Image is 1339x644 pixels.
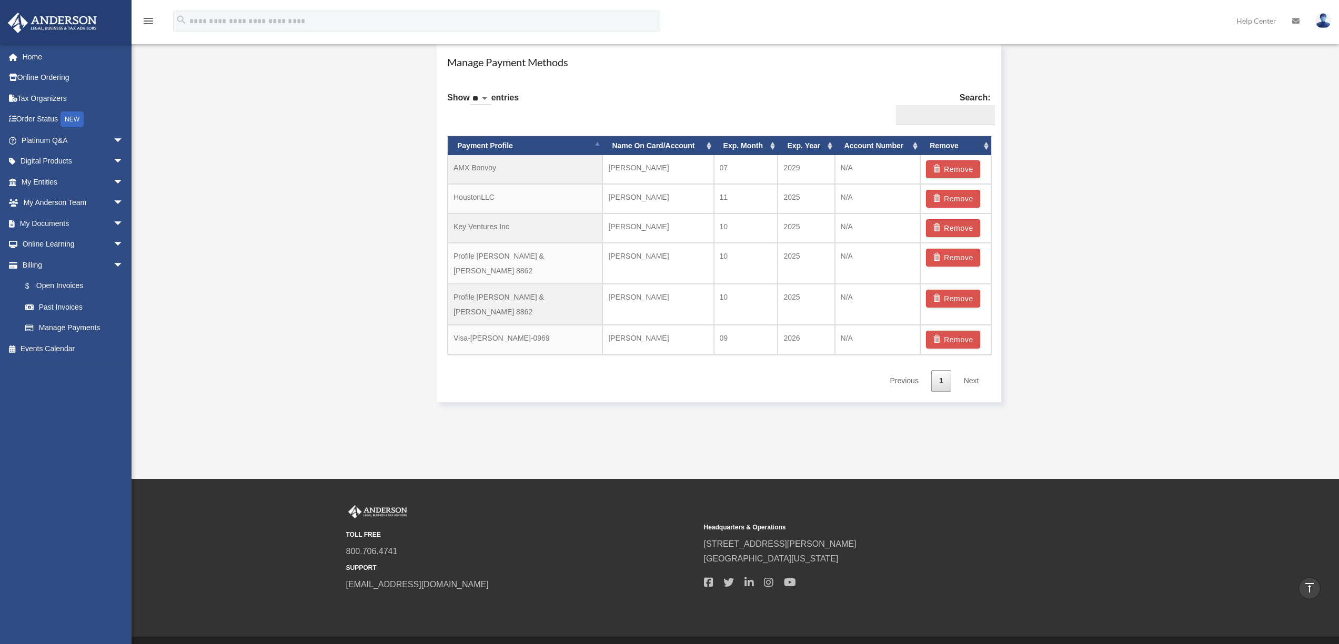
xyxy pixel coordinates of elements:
button: Remove [926,331,980,349]
td: 2025 [778,184,834,213]
a: Events Calendar [7,338,139,359]
a: Home [7,46,139,67]
button: Remove [926,219,980,237]
a: 1 [931,370,951,392]
a: Online Learningarrow_drop_down [7,234,139,255]
h4: Manage Payment Methods [447,55,991,69]
a: Previous [882,370,926,392]
td: 2025 [778,243,834,284]
td: [PERSON_NAME] [602,284,713,325]
a: [EMAIL_ADDRESS][DOMAIN_NAME] [346,580,489,589]
a: Next [956,370,987,392]
i: search [176,14,187,26]
i: menu [142,15,155,27]
td: N/A [835,243,921,284]
a: Platinum Q&Aarrow_drop_down [7,130,139,151]
td: Profile [PERSON_NAME] & [PERSON_NAME] 8862 [448,243,602,284]
span: arrow_drop_down [113,130,134,151]
a: menu [142,18,155,27]
th: Account Number: activate to sort column ascending [835,136,921,156]
td: 10 [714,213,778,243]
a: Order StatusNEW [7,109,139,130]
th: Payment Profile: activate to sort column descending [448,136,602,156]
span: arrow_drop_down [113,234,134,255]
a: Past Invoices [15,297,139,318]
a: 800.706.4741 [346,547,398,556]
span: arrow_drop_down [113,192,134,214]
td: HoustonLLC [448,184,602,213]
td: 11 [714,184,778,213]
input: Search: [896,105,995,125]
span: arrow_drop_down [113,151,134,172]
a: Online Ordering [7,67,139,88]
span: arrow_drop_down [113,171,134,193]
td: N/A [835,325,921,354]
th: Exp. Month: activate to sort column ascending [714,136,778,156]
td: 10 [714,243,778,284]
a: My Documentsarrow_drop_down [7,213,139,234]
button: Remove [926,249,980,267]
td: 07 [714,155,778,184]
img: User Pic [1315,13,1331,28]
div: NEW [61,111,84,127]
button: Remove [926,190,980,208]
td: 10 [714,284,778,325]
td: [PERSON_NAME] [602,184,713,213]
span: $ [31,280,36,293]
td: [PERSON_NAME] [602,155,713,184]
th: Exp. Year: activate to sort column ascending [778,136,834,156]
a: Tax Organizers [7,88,139,109]
td: N/A [835,155,921,184]
button: Remove [926,290,980,308]
img: Anderson Advisors Platinum Portal [5,13,100,33]
td: 2025 [778,213,834,243]
span: arrow_drop_down [113,213,134,234]
a: My Anderson Teamarrow_drop_down [7,192,139,213]
button: Remove [926,160,980,178]
a: Digital Productsarrow_drop_down [7,151,139,172]
td: [PERSON_NAME] [602,325,713,354]
i: vertical_align_top [1303,581,1316,594]
td: 2026 [778,325,834,354]
td: [PERSON_NAME] [602,243,713,284]
a: [STREET_ADDRESS][PERSON_NAME] [704,539,857,548]
a: Manage Payments [15,318,134,339]
label: Search: [892,90,991,125]
small: TOLL FREE [346,529,697,540]
td: N/A [835,213,921,243]
small: SUPPORT [346,563,697,574]
img: Anderson Advisors Platinum Portal [346,505,409,519]
td: 09 [714,325,778,354]
td: AMX Bonvoy [448,155,602,184]
td: N/A [835,184,921,213]
select: Showentries [470,93,491,105]
th: Name On Card/Account: activate to sort column ascending [602,136,713,156]
small: Headquarters & Operations [704,522,1054,533]
a: $Open Invoices [15,275,139,297]
span: arrow_drop_down [113,254,134,276]
td: Profile [PERSON_NAME] & [PERSON_NAME] 8862 [448,284,602,325]
th: Remove: activate to sort column ascending [920,136,991,156]
a: My Entitiesarrow_drop_down [7,171,139,192]
a: Billingarrow_drop_down [7,254,139,275]
a: vertical_align_top [1298,577,1321,599]
td: N/A [835,284,921,325]
td: [PERSON_NAME] [602,213,713,243]
label: Show entries [447,90,519,116]
td: Key Ventures Inc [448,213,602,243]
td: 2025 [778,284,834,325]
a: [GEOGRAPHIC_DATA][US_STATE] [704,554,839,563]
td: Visa-[PERSON_NAME]-0969 [448,325,602,354]
td: 2029 [778,155,834,184]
